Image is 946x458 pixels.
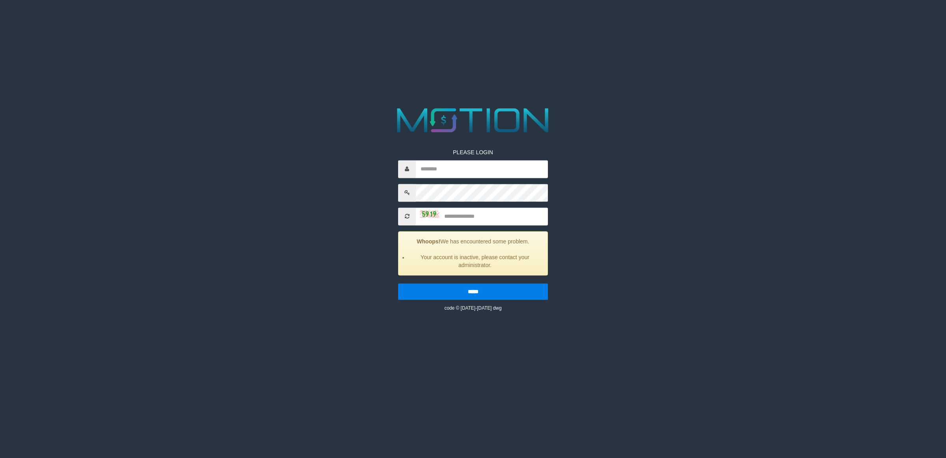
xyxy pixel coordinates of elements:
img: MOTION_logo.png [390,104,556,136]
strong: Whoops! [417,238,440,245]
img: captcha [420,210,439,218]
p: PLEASE LOGIN [398,148,548,156]
div: We has encountered some problem. [398,231,548,275]
li: Your account is inactive, please contact your administrator. [408,253,542,269]
small: code © [DATE]-[DATE] dwg [444,305,501,311]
